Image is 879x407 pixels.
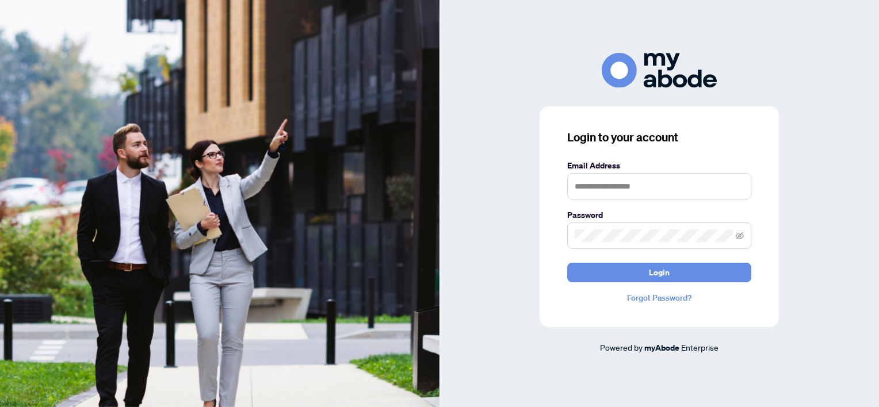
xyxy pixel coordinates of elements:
[567,209,751,221] label: Password
[600,342,643,352] span: Powered by
[567,129,751,145] h3: Login to your account
[649,263,670,282] span: Login
[567,263,751,282] button: Login
[736,232,744,240] span: eye-invisible
[644,341,679,354] a: myAbode
[602,53,717,88] img: ma-logo
[567,291,751,304] a: Forgot Password?
[567,159,751,172] label: Email Address
[681,342,719,352] span: Enterprise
